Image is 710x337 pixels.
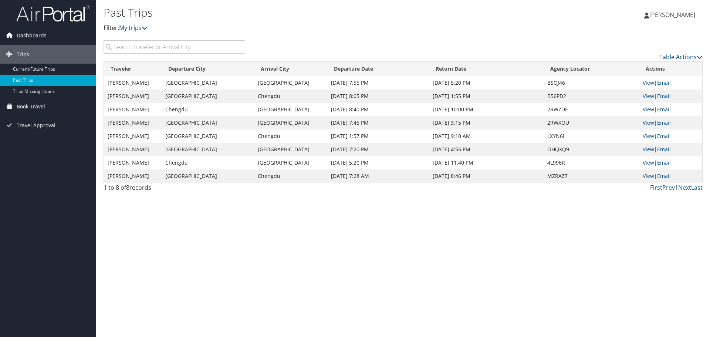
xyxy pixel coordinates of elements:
[429,90,544,103] td: [DATE] 1:55 PM
[639,156,702,169] td: |
[16,5,90,22] img: airportal-logo.png
[254,156,327,169] td: [GEOGRAPHIC_DATA]
[327,76,429,90] td: [DATE] 7:55 PM
[104,129,162,143] td: [PERSON_NAME]
[104,103,162,116] td: [PERSON_NAME]
[691,183,703,192] a: Last
[643,92,654,100] a: View
[639,143,702,156] td: |
[639,116,702,129] td: |
[657,172,671,179] a: Email
[657,132,671,139] a: Email
[429,103,544,116] td: [DATE] 10:00 PM
[643,146,654,153] a: View
[643,106,654,113] a: View
[254,169,327,183] td: Chengdu
[254,129,327,143] td: Chengdu
[254,143,327,156] td: [GEOGRAPHIC_DATA]
[162,90,254,103] td: [GEOGRAPHIC_DATA]
[544,169,639,183] td: MZRAZ7
[639,62,702,76] th: Actions
[657,79,671,86] a: Email
[657,146,671,153] a: Email
[327,116,429,129] td: [DATE] 7:45 PM
[327,62,429,76] th: Departure Date: activate to sort column ascending
[650,183,662,192] a: First
[162,143,254,156] td: [GEOGRAPHIC_DATA]
[544,62,639,76] th: Agency Locator: activate to sort column ascending
[429,62,544,76] th: Return Date: activate to sort column ascending
[104,169,162,183] td: [PERSON_NAME]
[544,156,639,169] td: 4L996R
[162,103,254,116] td: Chengdu
[429,169,544,183] td: [DATE] 8:46 PM
[675,183,678,192] a: 1
[254,103,327,116] td: [GEOGRAPHIC_DATA]
[162,116,254,129] td: [GEOGRAPHIC_DATA]
[657,159,671,166] a: Email
[639,90,702,103] td: |
[104,156,162,169] td: [PERSON_NAME]
[643,159,654,166] a: View
[657,106,671,113] a: Email
[254,90,327,103] td: Chengdu
[639,129,702,143] td: |
[104,23,503,33] p: Filter:
[643,132,654,139] a: View
[104,76,162,90] td: [PERSON_NAME]
[544,116,639,129] td: 2RWXOU
[104,5,503,20] h1: Past Trips
[327,129,429,143] td: [DATE] 1:57 PM
[429,129,544,143] td: [DATE] 9:10 AM
[544,76,639,90] td: BSQJ46
[17,116,55,135] span: Travel Approval
[544,103,639,116] td: 2RWZDE
[644,4,703,26] a: [PERSON_NAME]
[659,53,703,61] a: Table Actions
[544,90,639,103] td: B56PD2
[162,156,254,169] td: Chengdu
[327,143,429,156] td: [DATE] 7:20 PM
[104,183,245,196] div: 1 to 8 of records
[17,97,45,116] span: Book Travel
[327,103,429,116] td: [DATE] 8:40 PM
[327,90,429,103] td: [DATE] 8:05 PM
[254,76,327,90] td: [GEOGRAPHIC_DATA]
[119,24,148,32] a: My trips
[17,26,47,45] span: Dashboards
[162,169,254,183] td: [GEOGRAPHIC_DATA]
[162,129,254,143] td: [GEOGRAPHIC_DATA]
[327,169,429,183] td: [DATE] 7:28 AM
[254,116,327,129] td: [GEOGRAPHIC_DATA]
[104,116,162,129] td: [PERSON_NAME]
[104,143,162,156] td: [PERSON_NAME]
[639,103,702,116] td: |
[657,92,671,100] a: Email
[649,11,695,19] span: [PERSON_NAME]
[327,156,429,169] td: [DATE] 5:20 PM
[162,62,254,76] th: Departure City: activate to sort column ascending
[639,169,702,183] td: |
[429,116,544,129] td: [DATE] 3:15 PM
[639,76,702,90] td: |
[17,45,29,64] span: Trips
[429,76,544,90] td: [DATE] 5:20 PM
[662,183,675,192] a: Prev
[643,79,654,86] a: View
[657,119,671,126] a: Email
[643,119,654,126] a: View
[104,40,245,54] input: Search Traveler or Arrival City
[104,62,162,76] th: Traveler: activate to sort column ascending
[104,90,162,103] td: [PERSON_NAME]
[429,143,544,156] td: [DATE] 4:55 PM
[643,172,654,179] a: View
[544,143,639,156] td: OHQXQ9
[126,183,129,192] span: 8
[162,76,254,90] td: [GEOGRAPHIC_DATA]
[254,62,327,76] th: Arrival City: activate to sort column ascending
[429,156,544,169] td: [DATE] 11:40 PM
[544,129,639,143] td: LXYN6I
[678,183,691,192] a: Next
